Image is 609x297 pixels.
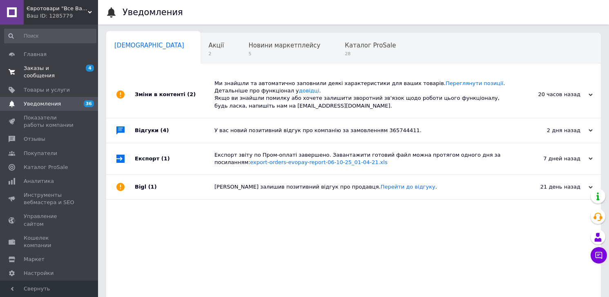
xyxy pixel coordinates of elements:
span: (1) [161,155,170,162]
span: Маркет [24,256,45,263]
span: (4) [161,127,169,133]
span: Отзывы [24,135,45,143]
a: довідці [299,88,319,94]
div: Зміни в контенті [135,72,214,118]
span: Настройки [24,270,54,277]
span: Євротовари "Все Вам" iнтернет-магазин. [27,5,88,12]
div: У вас новий позитивний відгук про компанію за замовленням 365744411. [214,127,511,134]
div: 20 часов назад [511,91,593,98]
span: 28 [345,51,396,57]
span: Главная [24,51,47,58]
div: 21 день назад [511,183,593,191]
div: 7 дней назад [511,155,593,162]
div: 2 дня назад [511,127,593,134]
span: Аналитика [24,178,54,185]
div: Експорт звіту по Пром-оплаті завершено. Завантажити готовий файл можна протягом одного дня за пос... [214,151,511,166]
a: Перейти до відгуку [381,184,435,190]
span: [DEMOGRAPHIC_DATA] [114,42,184,49]
span: Товары и услуги [24,86,70,94]
h1: Уведомления [123,7,183,17]
button: Чат с покупателем [591,247,607,263]
span: Управление сайтом [24,213,76,227]
span: 36 [84,100,94,107]
span: Акції [209,42,224,49]
span: Покупатели [24,150,57,157]
span: 4 [86,65,94,72]
div: Відгуки [135,118,214,143]
span: Показатели работы компании [24,114,76,129]
a: export-orders-evopay-report-06-10-25_01-04-21.xls [250,159,387,165]
span: Кошелек компании [24,234,76,249]
div: Bigl [135,175,214,199]
span: Каталог ProSale [345,42,396,49]
span: Уведомления [24,100,61,108]
span: (1) [148,184,157,190]
input: Поиск [4,29,96,43]
span: Каталог ProSale [24,164,68,171]
span: Инструменты вебмастера и SEO [24,191,76,206]
span: 5 [248,51,320,57]
a: Переглянути позиції [446,80,503,86]
div: Ваш ID: 1285779 [27,12,98,20]
span: Заказы и сообщения [24,65,76,79]
div: Експорт [135,143,214,174]
span: 2 [209,51,224,57]
span: Новини маркетплейсу [248,42,320,49]
div: [PERSON_NAME] залишив позитивний відгук про продавця. . [214,183,511,191]
div: Ми знайшли та автоматично заповнили деякі характеристики для ваших товарів. . Детальніше про функ... [214,80,511,110]
span: (2) [187,91,196,97]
